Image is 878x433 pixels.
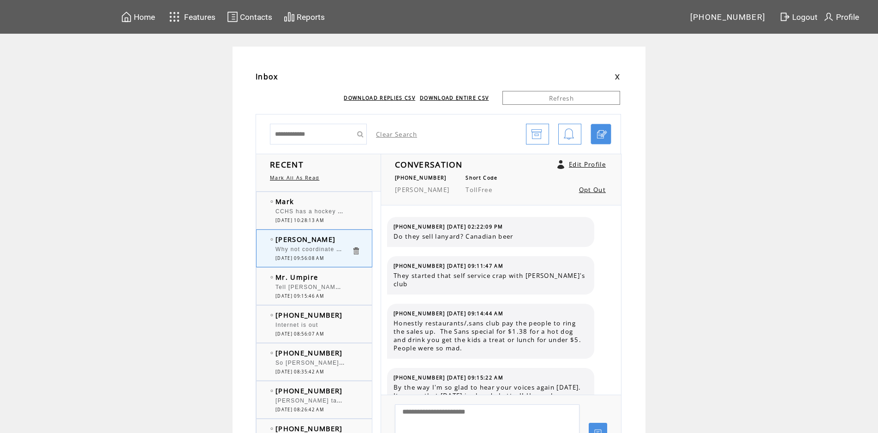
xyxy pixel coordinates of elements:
span: [DATE] 08:26:42 AM [275,407,324,413]
span: [PHONE_NUMBER] [275,386,343,395]
a: Profile [822,10,860,24]
span: Tell [PERSON_NAME], when he's waiting for Pizza at [PERSON_NAME]'s he should turn the engine off ... [275,282,705,291]
span: CCHS has a hockey team [275,206,352,215]
img: bulletEmpty.png [270,427,273,430]
a: Contacts [226,10,274,24]
span: Home [134,12,155,22]
img: contacts.svg [227,11,238,23]
a: DOWNLOAD REPLIES CSV [344,95,415,101]
span: [PHONE_NUMBER] [DATE] 02:22:09 PM [394,223,503,230]
span: [PHONE_NUMBER] [395,174,447,181]
span: [DATE] 08:35:42 AM [275,369,324,375]
span: RECENT [270,159,304,170]
span: Short Code [466,174,497,181]
a: Clear Search [376,130,417,138]
span: So [PERSON_NAME] thinks older, overweight servers don't deserve tips? [275,357,499,367]
img: bulletEmpty.png [270,390,273,392]
span: [PHONE_NUMBER] [DATE] 09:15:22 AM [394,374,503,381]
span: [PHONE_NUMBER] [DATE] 09:14:44 AM [394,310,503,317]
span: [PHONE_NUMBER] [275,424,343,433]
span: Mr. Umpire [275,272,318,282]
img: features.svg [167,9,183,24]
span: [DATE] 08:56:07 AM [275,331,324,337]
a: Click to delete these messgaes [352,247,360,255]
span: Profile [836,12,859,22]
img: chart.svg [284,11,295,23]
span: Logout [792,12,818,22]
img: exit.svg [779,11,790,23]
a: Click to start a chat with mobile number by SMS [591,124,611,144]
span: [DATE] 09:56:08 AM [275,255,324,261]
a: DOWNLOAD ENTIRE CSV [420,95,489,101]
a: Edit Profile [569,160,606,168]
img: home.svg [121,11,132,23]
span: They started that self service crap with [PERSON_NAME]'s club [394,271,587,288]
input: Submit [353,124,367,144]
img: bulletEmpty.png [270,238,273,241]
img: bulletEmpty.png [270,276,273,278]
span: [PERSON_NAME] [395,186,449,194]
span: Features [184,12,215,22]
span: [PHONE_NUMBER] [DATE] 09:11:47 AM [394,263,503,269]
a: Refresh [502,91,620,105]
span: [PHONE_NUMBER] [275,310,343,319]
span: TollFree [466,186,492,194]
img: profile.svg [823,11,834,23]
span: Mark [275,197,294,206]
a: Home [119,10,156,24]
span: Internet is out [275,322,318,328]
img: bulletEmpty.png [270,314,273,316]
a: Features [165,8,217,26]
img: bulletEmpty.png [270,200,273,203]
span: [DATE] 09:15:46 AM [275,293,324,299]
span: [PHONE_NUMBER] [275,348,343,357]
span: [PERSON_NAME] take a look in the mirror, your no prize. I wouldn't trade places with you for a mi... [275,397,698,404]
span: [PHONE_NUMBER] [690,12,766,22]
a: Click to edit user profile [557,160,564,169]
a: Mark All As Read [270,174,319,181]
a: Opt Out [579,186,606,194]
span: By the way I'm so glad to hear your voices again [DATE]. It means that [DATE] is already better!!... [394,383,587,408]
span: Reports [297,12,325,22]
span: [PERSON_NAME] [275,235,335,244]
span: Honestly restaurants/,sans club pay the people to ring the sales up. The Sans special for $1.38 f... [394,319,587,352]
a: Logout [778,10,822,24]
span: CONVERSATION [395,159,462,170]
span: [DATE] 10:28:13 AM [275,217,324,223]
img: bulletEmpty.png [270,352,273,354]
span: Do they sell lanyard? Canadian beer [394,232,587,241]
img: bell.png [563,124,574,145]
img: archive.png [531,124,542,145]
span: Contacts [240,12,272,22]
a: Reports [282,10,326,24]
span: Inbox [256,72,278,82]
span: Why not coordinate with carwash readers ? [275,244,407,253]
